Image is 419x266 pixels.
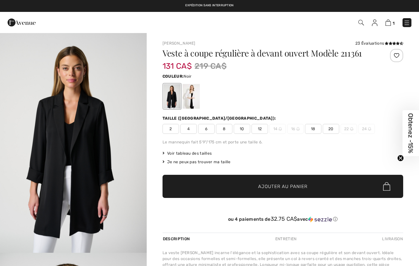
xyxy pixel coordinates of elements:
[393,21,395,26] span: 1
[269,124,286,134] span: 14
[164,84,181,109] div: Noir
[380,233,403,245] div: Livraison
[163,216,403,225] div: ou 4 paiements de32.75 CA$avecSezzle Cliquez pour en savoir plus sur Sezzle
[198,124,215,134] span: 6
[358,20,364,25] img: Recherche
[163,74,184,79] span: Couleur:
[358,124,375,134] span: 24
[163,55,192,71] span: 131 CA$
[234,124,250,134] span: 10
[305,124,321,134] span: 18
[383,182,390,191] img: Bag.svg
[8,19,36,25] a: 1ère Avenue
[180,124,197,134] span: 4
[195,60,226,72] span: 219 CA$
[163,124,179,134] span: 2
[163,150,212,156] span: Voir tableau des tailles
[163,115,278,121] div: Taille ([GEOGRAPHIC_DATA]/[GEOGRAPHIC_DATA]):
[287,124,304,134] span: 16
[163,233,191,245] div: Description
[163,49,363,57] h1: Veste à coupe régulière à devant ouvert Modèle 211361
[308,216,332,222] img: Sezzle
[271,215,297,222] span: 32.75 CA$
[403,110,419,156] div: Obtenez -15%Close teaser
[163,139,403,145] div: Le mannequin fait 5'9"/175 cm et porte une taille 6.
[385,19,395,26] a: 1
[163,216,403,222] div: ou 4 paiements de avec
[404,19,410,26] img: Menu
[252,124,268,134] span: 12
[8,16,36,29] img: 1ère Avenue
[350,127,353,131] img: ring-m.svg
[163,175,403,198] button: Ajouter au panier
[341,124,357,134] span: 22
[163,41,195,46] a: [PERSON_NAME]
[323,124,339,134] span: 20
[385,19,391,26] img: Panier d'achat
[163,159,403,165] div: Je ne peux pas trouver ma taille
[407,113,415,153] span: Obtenez -15%
[397,155,404,161] button: Close teaser
[279,127,282,131] img: ring-m.svg
[184,74,192,79] span: Noir
[368,127,371,131] img: ring-m.svg
[270,233,302,245] div: Entretien
[296,127,300,131] img: ring-m.svg
[355,40,403,46] div: 23 Évaluations
[372,19,377,26] img: Mes infos
[216,124,232,134] span: 8
[258,183,307,190] span: Ajouter au panier
[183,84,200,109] div: Vanille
